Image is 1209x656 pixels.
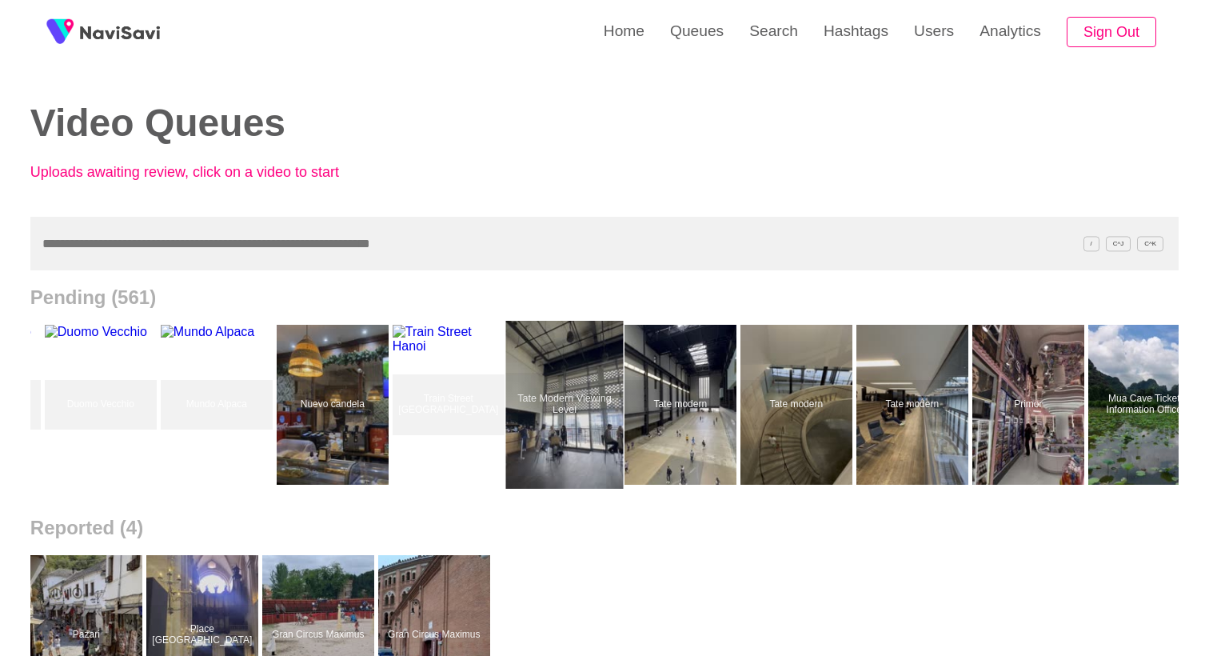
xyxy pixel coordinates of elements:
[40,12,80,52] img: fireSpot
[972,325,1088,485] a: PrimorPrimor
[509,325,624,485] a: Tate Modern Viewing LevelTate Modern Viewing Level
[45,325,161,485] a: Duomo VecchioDuomo Vecchio
[161,325,277,485] a: Mundo AlpacaMundo Alpaca
[856,325,972,485] a: Tate modernTate modern
[80,24,160,40] img: fireSpot
[1067,17,1156,48] button: Sign Out
[1106,236,1131,251] span: C^J
[740,325,856,485] a: Tate modernTate modern
[30,102,581,145] h2: Video Queues
[30,286,1179,309] h2: Pending (561)
[30,164,382,181] p: Uploads awaiting review, click on a video to start
[1088,325,1204,485] a: Mua Cave Ticket Information OfficeMua Cave Ticket Information Office
[1083,236,1099,251] span: /
[624,325,740,485] a: Tate modernTate modern
[30,517,1179,539] h2: Reported (4)
[1137,236,1163,251] span: C^K
[393,325,509,485] a: Train Street [GEOGRAPHIC_DATA]Train Street Hanoi
[277,325,393,485] a: Nuevo candelaNuevo candela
